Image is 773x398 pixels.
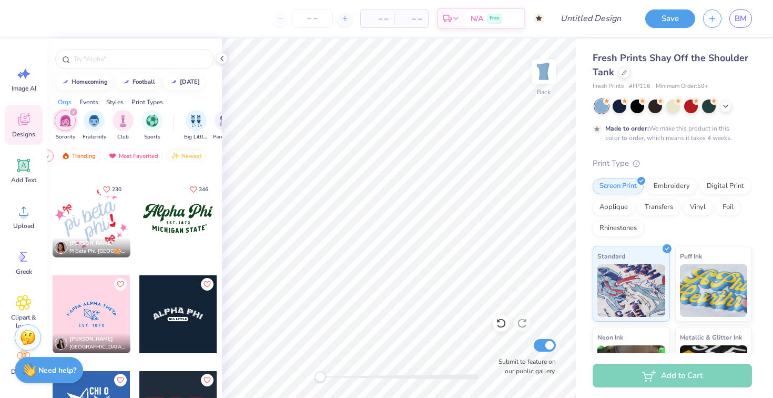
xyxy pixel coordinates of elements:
input: – – [292,9,333,28]
img: Parent's Weekend Image [219,115,231,127]
span: Fresh Prints [593,82,624,91]
span: # FP116 [629,82,650,91]
button: [DATE] [164,74,205,90]
span: Designs [12,130,35,138]
div: Most Favorited [104,150,163,162]
button: filter button [83,110,106,141]
div: Events [79,97,98,107]
button: Like [114,278,127,291]
div: Orgs [58,97,72,107]
img: Sports Image [146,115,158,127]
div: filter for Club [113,110,134,141]
button: Like [114,374,127,386]
span: [PERSON_NAME] [69,240,113,247]
span: – – [401,13,422,24]
img: Sorority Image [59,115,72,127]
button: Save [645,9,695,28]
img: Standard [597,264,665,317]
span: Free [490,15,500,22]
strong: Made to order: [605,124,649,133]
span: N/A [471,13,483,24]
div: Print Type [593,157,752,170]
div: Embroidery [647,178,697,194]
div: Newest [166,150,206,162]
span: – – [367,13,388,24]
div: halloween [180,79,200,85]
button: filter button [113,110,134,141]
span: Club [117,133,129,141]
img: Neon Ink [597,345,665,398]
img: most_fav.gif [108,152,117,160]
div: Accessibility label [315,372,326,382]
img: Back [533,61,554,82]
span: Clipart & logos [6,313,41,330]
span: Upload [13,222,34,230]
button: homecoming [55,74,113,90]
img: Metallic & Glitter Ink [680,345,748,398]
div: homecoming [72,79,108,85]
button: football [116,74,160,90]
a: BM [729,9,752,28]
input: Untitled Design [552,8,629,29]
span: 346 [199,187,208,192]
button: filter button [213,110,237,141]
input: Try "Alpha" [73,54,207,64]
img: trend_line.gif [169,79,178,85]
div: Foil [716,200,740,215]
label: Submit to feature on our public gallery. [493,357,556,376]
span: Add Text [11,176,36,184]
img: Big Little Reveal Image [190,115,202,127]
div: football [133,79,155,85]
img: newest.gif [171,152,179,160]
span: Parent's Weekend [213,133,237,141]
span: BM [735,13,747,25]
span: Fresh Prints Shay Off the Shoulder Tank [593,52,748,78]
div: Trending [57,150,100,162]
span: Greek [16,267,32,276]
span: Image AI [12,84,36,93]
span: [PERSON_NAME] [69,335,113,343]
img: Fraternity Image [88,115,100,127]
span: Puff Ink [680,251,702,262]
div: Rhinestones [593,221,644,236]
div: filter for Parent's Weekend [213,110,237,141]
div: filter for Sorority [55,110,76,141]
span: Metallic & Glitter Ink [680,332,742,343]
span: Minimum Order: 50 + [656,82,708,91]
div: filter for Big Little Reveal [184,110,208,141]
div: Screen Print [593,178,644,194]
span: Neon Ink [597,332,623,343]
span: Pi Beta Phi, [GEOGRAPHIC_DATA][US_STATE] [69,247,126,255]
div: Applique [593,200,635,215]
div: Print Types [131,97,163,107]
div: Back [537,87,551,97]
div: filter for Sports [141,110,162,141]
img: trend_line.gif [122,79,130,85]
span: Fraternity [83,133,106,141]
div: Transfers [638,200,680,215]
div: Vinyl [683,200,713,215]
img: trending.gif [62,152,70,160]
span: Decorate [11,367,36,376]
button: filter button [141,110,162,141]
div: We make this product in this color to order, which means it takes 4 weeks. [605,124,735,143]
span: Sorority [56,133,75,141]
button: Like [201,278,213,291]
button: Like [98,182,126,196]
button: filter button [55,110,76,141]
button: filter button [184,110,208,141]
strong: Need help? [38,365,76,375]
div: filter for Fraternity [83,110,106,141]
span: [GEOGRAPHIC_DATA], [GEOGRAPHIC_DATA][US_STATE] [69,343,126,351]
span: Big Little Reveal [184,133,208,141]
div: Styles [106,97,124,107]
img: Club Image [117,115,129,127]
img: trend_line.gif [61,79,69,85]
button: Like [185,182,213,196]
div: Digital Print [700,178,751,194]
span: Standard [597,251,625,262]
span: Sports [144,133,160,141]
button: Like [201,374,213,386]
img: Puff Ink [680,264,748,317]
span: 230 [112,187,121,192]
